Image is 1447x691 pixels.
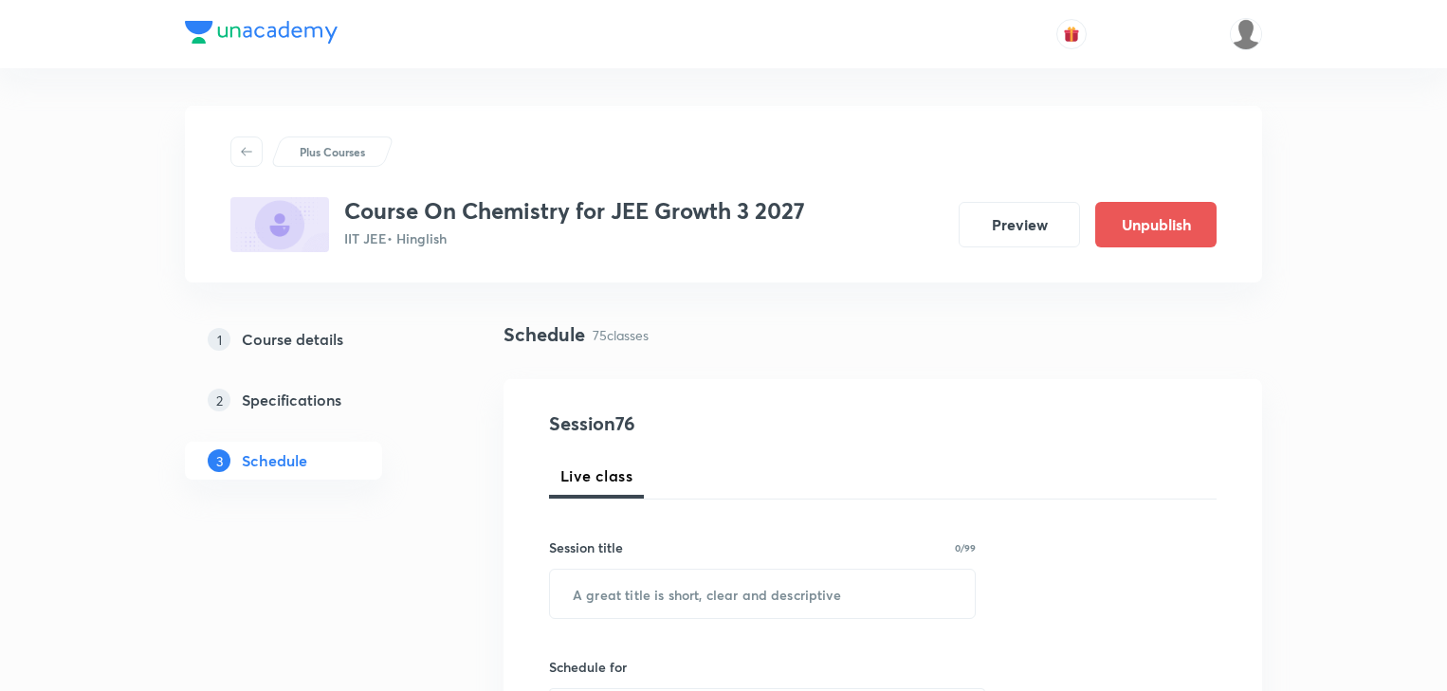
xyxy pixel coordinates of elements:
[955,543,976,553] p: 0/99
[593,325,649,345] p: 75 classes
[1056,19,1087,49] button: avatar
[208,328,230,351] p: 1
[560,464,632,487] span: Live class
[185,21,338,48] a: Company Logo
[242,328,343,351] h5: Course details
[1230,18,1262,50] img: Vivek Patil
[549,409,895,438] h4: Session 76
[185,381,443,419] a: 2Specifications
[185,21,338,44] img: Company Logo
[242,449,307,472] h5: Schedule
[208,449,230,472] p: 3
[549,537,623,557] h6: Session title
[1063,26,1080,43] img: avatar
[504,320,585,349] h4: Schedule
[300,143,365,160] p: Plus Courses
[230,197,329,252] img: D1674E04-A2C9-461B-BBFA-15F08FC214E3_plus.png
[242,389,341,411] h5: Specifications
[344,228,805,248] p: IIT JEE • Hinglish
[344,197,805,225] h3: Course On Chemistry for JEE Growth 3 2027
[208,389,230,411] p: 2
[549,657,976,677] h6: Schedule for
[550,570,975,618] input: A great title is short, clear and descriptive
[185,320,443,358] a: 1Course details
[1095,202,1217,247] button: Unpublish
[959,202,1080,247] button: Preview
